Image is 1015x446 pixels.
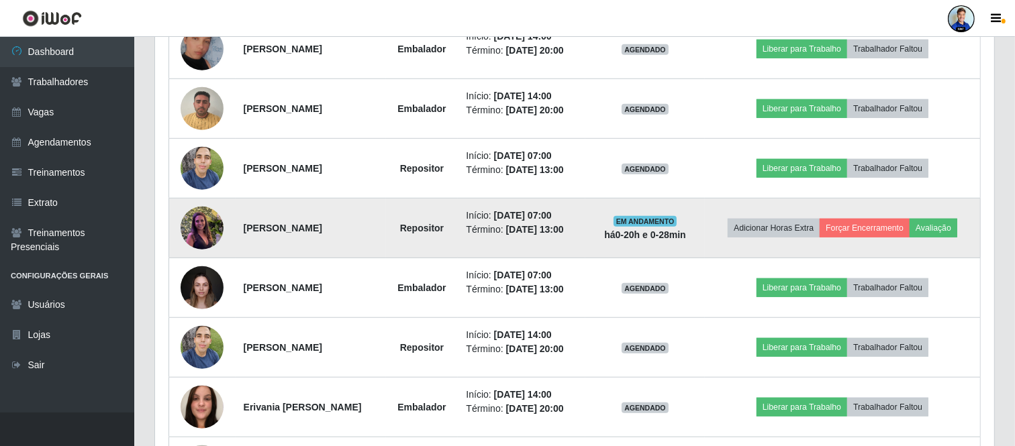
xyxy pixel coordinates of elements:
time: [DATE] 13:00 [506,224,564,235]
img: 1718656806486.jpeg [181,319,224,376]
time: [DATE] 14:00 [494,389,552,400]
li: Término: [466,282,577,296]
strong: há 0-20 h e 0-28 min [604,229,685,240]
button: Trabalhador Faltou [847,338,928,357]
img: 1757182475196.jpeg [181,80,224,137]
button: Trabalhador Faltou [847,398,928,416]
li: Término: [466,103,577,117]
strong: [PERSON_NAME] [244,163,322,174]
strong: [PERSON_NAME] [244,103,322,114]
li: Início: [466,328,577,342]
li: Início: [466,388,577,402]
button: Trabalhador Faltou [847,278,928,297]
img: CoreUI Logo [22,10,82,27]
span: AGENDADO [622,164,669,174]
span: AGENDADO [622,402,669,413]
time: [DATE] 13:00 [506,284,564,294]
strong: [PERSON_NAME] [244,223,322,233]
span: AGENDADO [622,104,669,115]
li: Início: [466,89,577,103]
button: Liberar para Trabalho [757,159,847,178]
button: Liberar para Trabalho [757,40,847,58]
img: 1742168219384.jpeg [181,379,224,435]
time: [DATE] 14:00 [494,329,552,340]
strong: [PERSON_NAME] [244,44,322,54]
strong: Repositor [400,342,444,353]
li: Término: [466,342,577,356]
li: Término: [466,223,577,237]
li: Início: [466,209,577,223]
img: 1755853251754.jpeg [181,11,224,87]
time: [DATE] 20:00 [506,403,564,414]
img: 1718656806486.jpeg [181,140,224,197]
li: Término: [466,44,577,58]
strong: Erivania [PERSON_NAME] [244,402,362,412]
strong: Repositor [400,163,444,174]
time: [DATE] 07:00 [494,270,552,280]
span: EM ANDAMENTO [614,216,677,227]
li: Término: [466,402,577,416]
time: [DATE] 07:00 [494,210,552,221]
span: AGENDADO [622,44,669,55]
time: [DATE] 13:00 [506,164,564,175]
strong: [PERSON_NAME] [244,282,322,293]
button: Liberar para Trabalho [757,338,847,357]
strong: [PERSON_NAME] [244,342,322,353]
img: 1756909018572.jpeg [181,259,224,316]
li: Início: [466,268,577,282]
button: Adicionar Horas Extra [728,219,820,237]
strong: Embalador [397,282,446,293]
li: Início: [466,149,577,163]
button: Trabalhador Faltou [847,159,928,178]
button: Forçar Encerramento [820,219,910,237]
strong: Embalador [397,103,446,114]
button: Trabalhador Faltou [847,99,928,118]
img: 1757006395686.jpeg [181,182,224,275]
time: [DATE] 07:00 [494,150,552,161]
span: AGENDADO [622,343,669,353]
button: Liberar para Trabalho [757,278,847,297]
strong: Repositor [400,223,444,233]
span: AGENDADO [622,283,669,294]
button: Liberar para Trabalho [757,398,847,416]
time: [DATE] 20:00 [506,343,564,354]
button: Trabalhador Faltou [847,40,928,58]
time: [DATE] 14:00 [494,91,552,101]
button: Avaliação [910,219,957,237]
time: [DATE] 20:00 [506,105,564,115]
time: [DATE] 20:00 [506,45,564,56]
button: Liberar para Trabalho [757,99,847,118]
li: Término: [466,163,577,177]
strong: Embalador [397,44,446,54]
strong: Embalador [397,402,446,412]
